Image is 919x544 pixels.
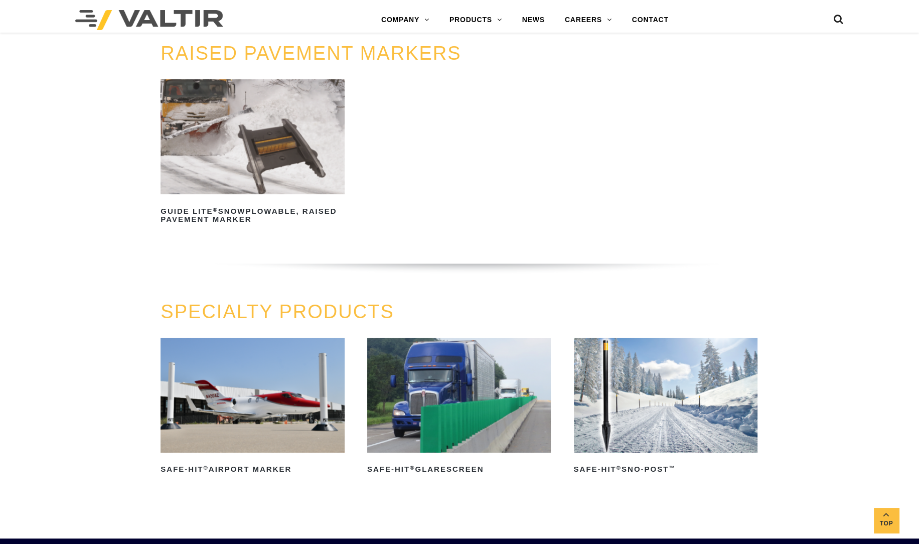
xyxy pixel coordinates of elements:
[204,465,209,471] sup: ®
[439,10,512,30] a: PRODUCTS
[161,301,394,322] a: SPECIALTY PRODUCTS
[161,43,461,64] a: RAISED PAVEMENT MARKERS
[367,338,551,477] a: Safe-Hit®Glarescreen
[161,338,344,477] a: Safe-Hit®Airport Marker
[367,462,551,478] h2: Safe-Hit Glarescreen
[371,10,439,30] a: COMPANY
[622,10,679,30] a: CONTACT
[574,462,757,478] h2: Safe-Hit Sno-Post
[669,465,675,471] sup: ™
[161,203,344,227] h2: GUIDE LITE Snowplowable, Raised Pavement Marker
[874,508,899,533] a: Top
[874,518,899,529] span: Top
[574,338,757,477] a: Safe-Hit®Sno-Post™
[161,79,344,227] a: GUIDE LITE®Snowplowable, Raised Pavement Marker
[555,10,622,30] a: CAREERS
[213,207,218,213] sup: ®
[75,10,223,30] img: Valtir
[512,10,555,30] a: NEWS
[161,462,344,478] h2: Safe-Hit Airport Marker
[410,465,415,471] sup: ®
[617,465,622,471] sup: ®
